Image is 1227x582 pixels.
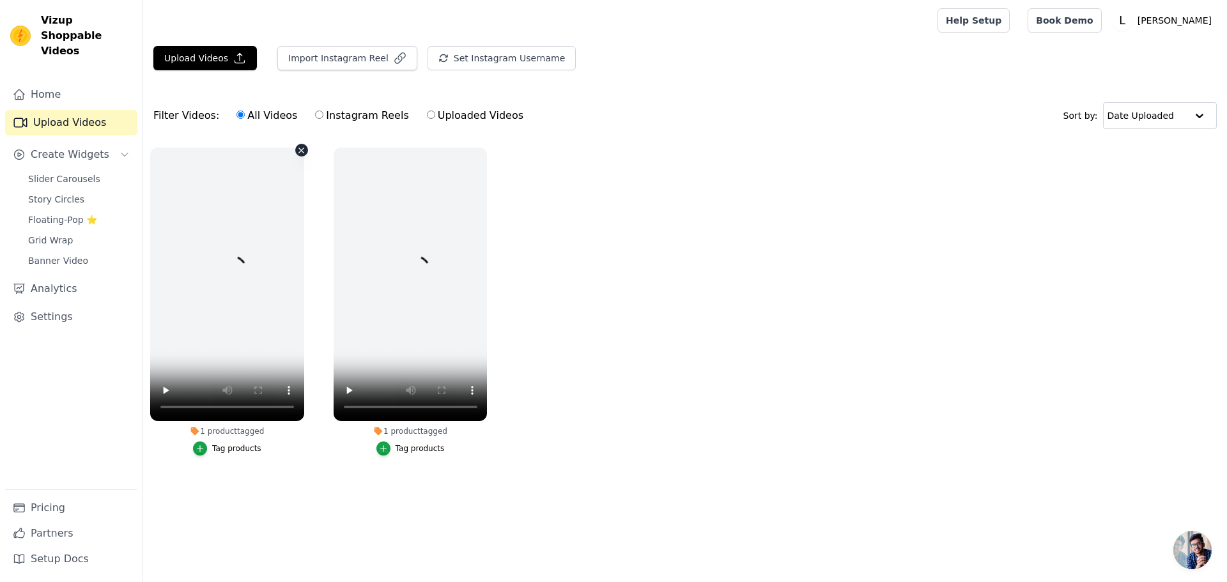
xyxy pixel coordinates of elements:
div: 1 product tagged [334,426,488,436]
div: Tag products [212,443,261,454]
label: Instagram Reels [314,107,409,124]
a: Book Demo [1028,8,1101,33]
a: Partners [5,521,137,546]
button: Video Delete [295,144,308,157]
text: L [1119,14,1125,27]
span: Create Widgets [31,147,109,162]
div: Tag products [396,443,445,454]
a: Grid Wrap [20,231,137,249]
button: Import Instagram Reel [277,46,417,70]
button: Create Widgets [5,142,137,167]
a: Slider Carousels [20,170,137,188]
a: Analytics [5,276,137,302]
input: All Videos [236,111,245,119]
a: Pricing [5,495,137,521]
label: All Videos [236,107,298,124]
a: Banner Video [20,252,137,270]
p: [PERSON_NAME] [1132,9,1217,32]
span: Story Circles [28,193,84,206]
div: 1 product tagged [150,426,304,436]
div: Sort by: [1063,102,1217,129]
a: Floating-Pop ⭐ [20,211,137,229]
span: Vizup Shoppable Videos [41,13,132,59]
button: Set Instagram Username [428,46,576,70]
span: Slider Carousels [28,172,100,185]
button: Upload Videos [153,46,257,70]
div: Chat öffnen [1173,531,1212,569]
input: Instagram Reels [315,111,323,119]
button: Tag products [376,441,445,456]
a: Home [5,82,137,107]
a: Help Setup [938,8,1010,33]
input: Uploaded Videos [427,111,435,119]
a: Story Circles [20,190,137,208]
span: Floating-Pop ⭐ [28,213,97,226]
a: Settings [5,304,137,330]
img: Vizup [10,26,31,46]
span: Banner Video [28,254,88,267]
a: Setup Docs [5,546,137,572]
label: Uploaded Videos [426,107,524,124]
a: Upload Videos [5,110,137,135]
button: L [PERSON_NAME] [1112,9,1217,32]
div: Filter Videos: [153,101,530,130]
button: Tag products [193,441,261,456]
span: Grid Wrap [28,234,73,247]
